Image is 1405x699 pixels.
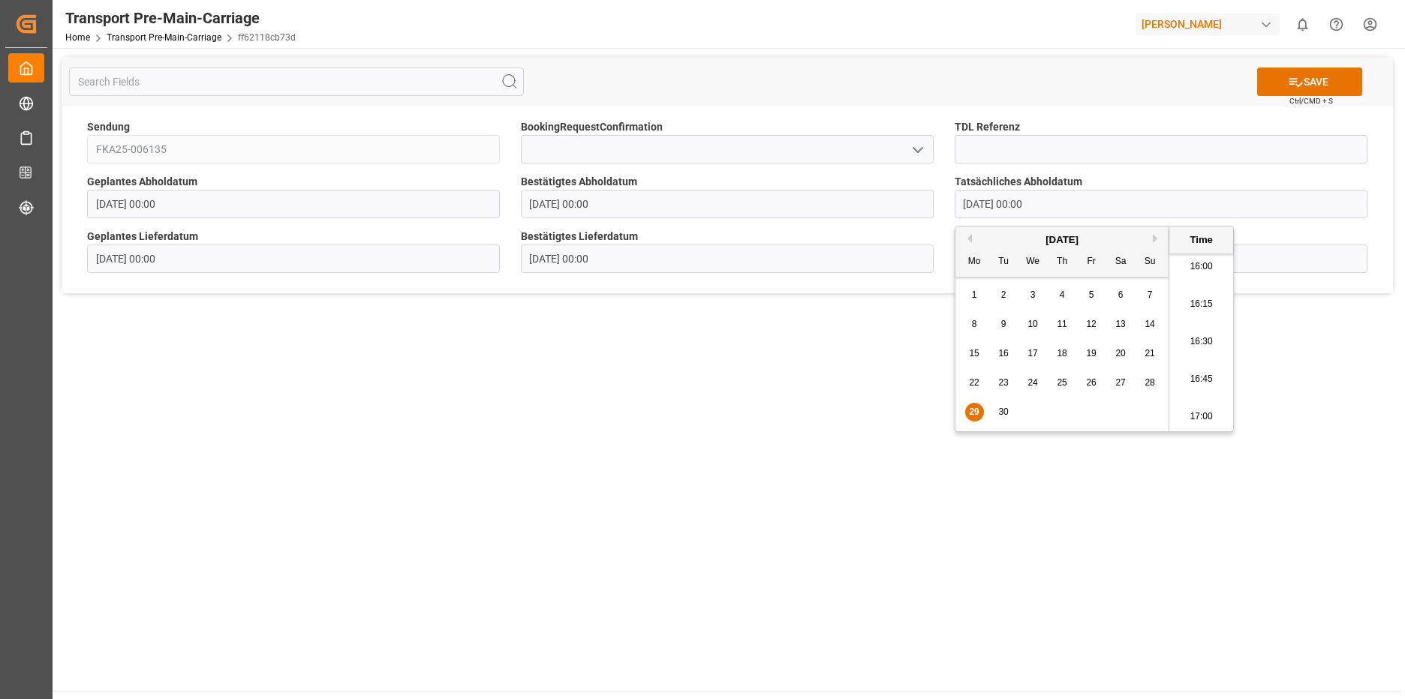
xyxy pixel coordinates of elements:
[1141,344,1160,363] div: Choose Sunday, September 21st, 2025
[1001,319,1006,329] span: 9
[1145,377,1154,388] span: 28
[107,32,221,43] a: Transport Pre-Main-Carriage
[1169,398,1233,436] li: 17:00
[1053,315,1072,334] div: Choose Thursday, September 11th, 2025
[965,344,984,363] div: Choose Monday, September 15th, 2025
[1115,348,1125,358] span: 20
[1001,289,1006,300] span: 2
[1169,248,1233,286] li: 16:00
[1089,289,1094,300] span: 5
[1082,253,1101,271] div: Fr
[1112,344,1130,363] div: Choose Saturday, September 20th, 2025
[1112,315,1130,334] div: Choose Saturday, September 13th, 2025
[998,348,1008,358] span: 16
[994,373,1013,392] div: Choose Tuesday, September 23rd, 2025
[1027,377,1037,388] span: 24
[1257,67,1362,96] button: SAVE
[905,138,928,161] button: open menu
[87,229,198,244] span: Geplantes Lieferdatum
[1286,7,1319,41] button: show 0 new notifications
[972,319,977,329] span: 8
[1024,344,1042,363] div: Choose Wednesday, September 17th, 2025
[969,377,979,388] span: 22
[965,315,984,334] div: Choose Monday, September 8th, 2025
[1053,253,1072,271] div: Th
[1141,253,1160,271] div: Su
[1136,13,1280,35] div: [PERSON_NAME]
[1024,373,1042,392] div: Choose Wednesday, September 24th, 2025
[1057,348,1067,358] span: 18
[994,286,1013,304] div: Choose Tuesday, September 2nd, 2025
[1153,234,1162,243] button: Next Month
[1141,315,1160,334] div: Choose Sunday, September 14th, 2025
[87,174,197,190] span: Geplantes Abholdatum
[65,7,296,29] div: Transport Pre-Main-Carriage
[969,406,979,417] span: 29
[521,119,663,135] span: BookingRequestConfirmation
[1082,344,1101,363] div: Choose Friday, September 19th, 2025
[1024,286,1042,304] div: Choose Wednesday, September 3rd, 2025
[1053,373,1072,392] div: Choose Thursday, September 25th, 2025
[994,315,1013,334] div: Choose Tuesday, September 9th, 2025
[1082,286,1101,304] div: Choose Friday, September 5th, 2025
[521,174,637,190] span: Bestätigtes Abholdatum
[1169,286,1233,323] li: 16:15
[1145,319,1154,329] span: 14
[1136,10,1286,38] button: [PERSON_NAME]
[1319,7,1353,41] button: Help Center
[1053,286,1072,304] div: Choose Thursday, September 4th, 2025
[998,377,1008,388] span: 23
[1141,286,1160,304] div: Choose Sunday, September 7th, 2025
[1053,344,1072,363] div: Choose Thursday, September 18th, 2025
[1024,253,1042,271] div: We
[955,232,1169,247] div: [DATE]
[1169,361,1233,398] li: 16:45
[965,286,984,304] div: Choose Monday, September 1st, 2025
[1115,377,1125,388] span: 27
[87,119,130,135] span: Sendung
[1086,319,1096,329] span: 12
[521,190,934,218] input: DD.MM.YYYY HH:MM
[972,289,977,300] span: 1
[998,406,1008,417] span: 30
[69,67,524,96] input: Search Fields
[1024,315,1042,334] div: Choose Wednesday, September 10th, 2025
[1141,373,1160,392] div: Choose Sunday, September 28th, 2025
[1169,323,1233,361] li: 16:30
[1148,289,1153,300] span: 7
[965,373,984,392] div: Choose Monday, September 22nd, 2025
[1086,377,1096,388] span: 26
[1082,373,1101,392] div: Choose Friday, September 26th, 2025
[87,190,500,218] input: DD.MM.YYYY HH:MM
[1057,319,1067,329] span: 11
[965,403,984,421] div: Choose Monday, September 29th, 2025
[1060,289,1065,300] span: 4
[87,244,500,273] input: DD.MM.YYYY HH:MM
[955,119,1020,135] span: TDL Referenz
[1086,348,1096,358] span: 19
[955,174,1082,190] span: Tatsächliches Abholdatum
[521,229,638,244] span: Bestätigtes Lieferdatum
[955,190,1367,218] input: DD.MM.YYYY HH:MM
[1115,319,1125,329] span: 13
[965,253,984,271] div: Mo
[1057,377,1067,388] span: 25
[1289,95,1333,106] span: Ctrl/CMD + S
[969,348,979,358] span: 15
[1173,232,1229,247] div: Time
[521,244,934,273] input: DD.MM.YYYY HH:MM
[65,32,90,43] a: Home
[1082,315,1101,334] div: Choose Friday, September 12th, 2025
[1027,348,1037,358] span: 17
[1112,286,1130,304] div: Choose Saturday, September 6th, 2025
[1145,348,1154,358] span: 21
[994,344,1013,363] div: Choose Tuesday, September 16th, 2025
[994,403,1013,421] div: Choose Tuesday, September 30th, 2025
[1027,319,1037,329] span: 10
[1030,289,1036,300] span: 3
[1112,253,1130,271] div: Sa
[960,280,1165,427] div: month 2025-09
[1118,289,1124,300] span: 6
[1112,373,1130,392] div: Choose Saturday, September 27th, 2025
[994,253,1013,271] div: Tu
